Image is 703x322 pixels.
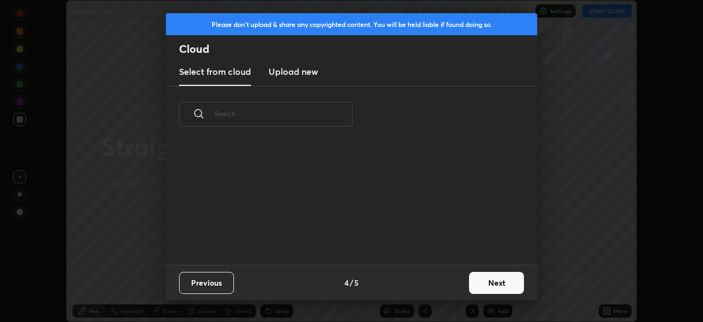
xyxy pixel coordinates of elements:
input: Search [214,90,353,137]
h4: 5 [354,277,359,288]
h3: Select from cloud [179,65,251,78]
h2: Cloud [179,42,537,56]
button: Next [469,272,524,294]
button: Previous [179,272,234,294]
div: Please don't upload & share any copyrighted content. You will be held liable if found doing so. [166,13,537,35]
h3: Upload new [269,65,318,78]
h4: 4 [344,277,349,288]
h4: / [350,277,353,288]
